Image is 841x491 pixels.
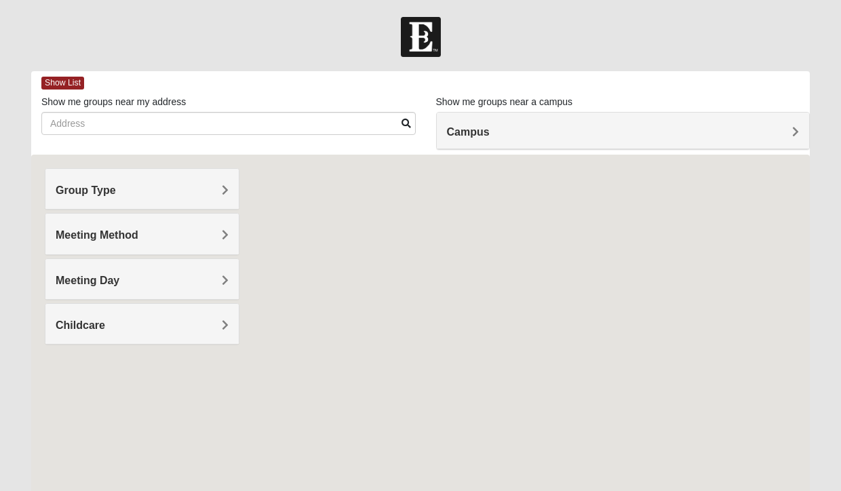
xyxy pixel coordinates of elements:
[41,77,84,90] span: Show List
[401,17,441,57] img: Church of Eleven22 Logo
[56,319,105,331] span: Childcare
[437,113,810,149] div: Campus
[45,259,239,299] div: Meeting Day
[56,275,119,286] span: Meeting Day
[41,112,416,135] input: Address
[436,95,573,109] label: Show me groups near a campus
[56,229,138,241] span: Meeting Method
[45,214,239,254] div: Meeting Method
[45,304,239,344] div: Childcare
[56,184,116,196] span: Group Type
[41,95,186,109] label: Show me groups near my address
[45,169,239,209] div: Group Type
[447,126,490,138] span: Campus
